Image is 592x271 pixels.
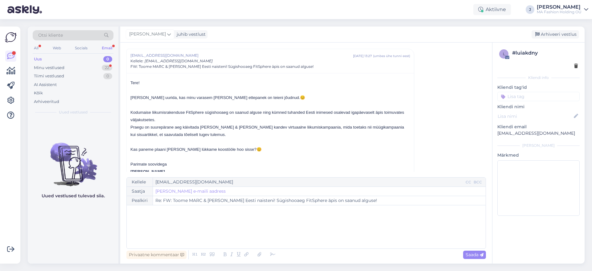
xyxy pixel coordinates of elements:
div: Web [51,44,62,52]
span: Uued vestlused [59,109,88,115]
a: [PERSON_NAME]MA Fashion Holding OÜ [537,5,588,14]
div: [DATE] 13:27 [353,54,372,58]
div: Saatja [127,187,153,196]
span: [PERSON_NAME] uurida, kas minu varasem [PERSON_NAME] ettepanek on teieni jõudnud. [130,95,300,100]
span: [PERSON_NAME] [129,31,166,38]
div: [PERSON_NAME] [497,143,580,148]
div: AI Assistent [34,82,57,88]
input: Lisa nimi [498,113,573,120]
div: # luiakdny [512,49,578,57]
img: No chats [28,132,118,187]
div: Uus [34,56,42,62]
span: Kellele : [130,59,143,63]
div: Arhiveeritud [34,99,59,105]
div: Kliendi info [497,75,580,80]
span: Saada [466,252,483,257]
a: [PERSON_NAME] e-maili aadress [155,188,226,195]
input: Write subject here... [153,196,486,205]
div: Aktiivne [473,4,511,15]
div: Minu vestlused [34,65,64,71]
div: MA Fashion Holding OÜ [537,10,582,14]
div: 0 [103,56,112,62]
div: BCC [472,179,483,185]
div: CC [464,179,472,185]
div: Arhiveeri vestlus [532,30,579,39]
span: FW: Toome MARC & [PERSON_NAME] Eesti naisteni! Sügishooaeg FitSphere äpis on saanud alguse! [130,64,314,69]
span: Praegu on suurepärane aeg käivitada [PERSON_NAME] & [PERSON_NAME] kandev virtuaalne liikumiskampa... [130,125,404,137]
div: Kellele [127,178,153,187]
div: 22 [102,65,112,71]
span: [EMAIL_ADDRESS][DOMAIN_NAME] [145,59,213,63]
p: Kliendi nimi [497,104,580,110]
span: 😊 [300,95,305,100]
span: [EMAIL_ADDRESS][DOMAIN_NAME] [130,53,353,58]
div: juhib vestlust [174,31,206,38]
span: l [503,51,505,56]
div: Tiimi vestlused [34,73,64,79]
p: Kliendi tag'id [497,84,580,91]
span: Tere! [130,80,140,85]
span: Kodumaise liikumisrakenduse FitSphere sügishooaeg on saanud alguse ning kümned tuhanded Eesti ini... [130,110,404,122]
p: Kliendi email [497,124,580,130]
div: J [526,5,534,14]
input: Recepient... [153,178,464,187]
input: Lisa tag [497,92,580,101]
img: Askly Logo [5,31,17,43]
div: Socials [74,44,89,52]
div: 0 [103,73,112,79]
span: [PERSON_NAME] [130,169,165,174]
p: [EMAIL_ADDRESS][DOMAIN_NAME] [497,130,580,137]
span: Otsi kliente [38,32,63,39]
span: Parimate soovidega [130,162,167,166]
span: Kas paneme plaani [PERSON_NAME] lükkame koostööle hoo sisse? [130,147,257,152]
div: [PERSON_NAME] [537,5,582,10]
div: Email [101,44,113,52]
div: Privaatne kommentaar [126,251,187,259]
div: ( umbes ühe tunni eest ) [373,54,410,58]
div: All [33,44,40,52]
div: Kõik [34,90,43,96]
div: Pealkiri [127,196,153,205]
span: 😊 [257,147,262,152]
p: Märkmed [497,152,580,158]
p: Uued vestlused tulevad siia. [42,193,105,199]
